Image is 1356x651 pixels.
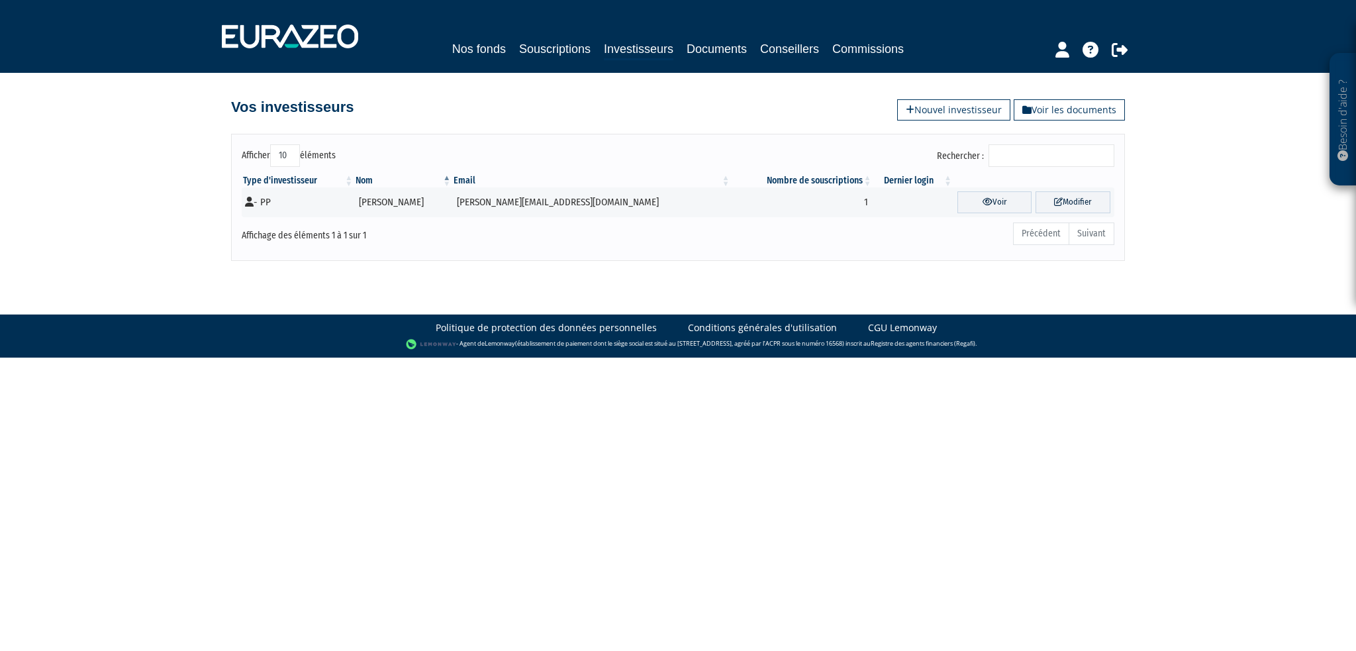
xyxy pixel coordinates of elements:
p: Besoin d'aide ? [1335,60,1351,179]
a: Politique de protection des données personnelles [436,321,657,334]
td: - PP [242,187,354,217]
label: Afficher éléments [242,144,336,167]
a: Voir [957,191,1032,213]
th: Nombre de souscriptions : activer pour trier la colonne par ordre croissant [732,174,873,187]
a: Lemonway [485,339,515,348]
a: Commissions [832,40,904,58]
th: Nom : activer pour trier la colonne par ordre d&eacute;croissant [354,174,452,187]
select: Afficheréléments [270,144,300,167]
th: &nbsp; [953,174,1114,187]
div: - Agent de (établissement de paiement dont le siège social est situé au [STREET_ADDRESS], agréé p... [13,338,1343,351]
td: 1 [732,187,873,217]
img: 1732889491-logotype_eurazeo_blanc_rvb.png [222,25,358,48]
th: Dernier login : activer pour trier la colonne par ordre croissant [873,174,953,187]
label: Rechercher : [937,144,1114,167]
a: Documents [687,40,747,58]
a: Nouvel investisseur [897,99,1010,121]
a: Conditions générales d'utilisation [688,321,837,334]
a: Nos fonds [452,40,506,58]
a: Conseillers [760,40,819,58]
a: Modifier [1036,191,1110,213]
a: CGU Lemonway [868,321,937,334]
div: Affichage des éléments 1 à 1 sur 1 [242,221,594,242]
th: Type d'investisseur : activer pour trier la colonne par ordre croissant [242,174,354,187]
a: Souscriptions [519,40,591,58]
a: Investisseurs [604,40,673,60]
h4: Vos investisseurs [231,99,354,115]
a: Voir les documents [1014,99,1125,121]
img: logo-lemonway.png [406,338,457,351]
td: [PERSON_NAME][EMAIL_ADDRESS][DOMAIN_NAME] [452,187,731,217]
td: [PERSON_NAME] [354,187,452,217]
th: Email : activer pour trier la colonne par ordre croissant [452,174,731,187]
a: Registre des agents financiers (Regafi) [871,339,975,348]
input: Rechercher : [989,144,1114,167]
